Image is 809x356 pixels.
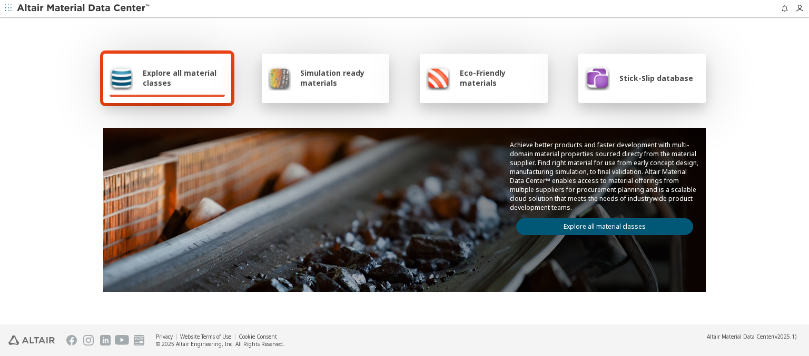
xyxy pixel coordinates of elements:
[707,333,796,340] div: (v2025.1)
[460,68,541,88] span: Eco-Friendly materials
[510,140,699,212] p: Achieve better products and faster development with multi-domain material properties sourced dire...
[239,333,277,340] a: Cookie Consent
[180,333,231,340] a: Website Terms of Use
[300,68,383,88] span: Simulation ready materials
[619,73,693,83] span: Stick-Slip database
[516,218,693,235] a: Explore all material classes
[268,65,291,90] img: Simulation ready materials
[143,68,225,88] span: Explore all material classes
[17,3,151,14] img: Altair Material Data Center
[426,65,450,90] img: Eco-Friendly materials
[156,333,173,340] a: Privacy
[110,65,133,90] img: Explore all material classes
[8,335,55,345] img: Altair Engineering
[707,333,773,340] span: Altair Material Data Center
[156,340,284,348] div: © 2025 Altair Engineering, Inc. All Rights Reserved.
[585,65,610,90] img: Stick-Slip database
